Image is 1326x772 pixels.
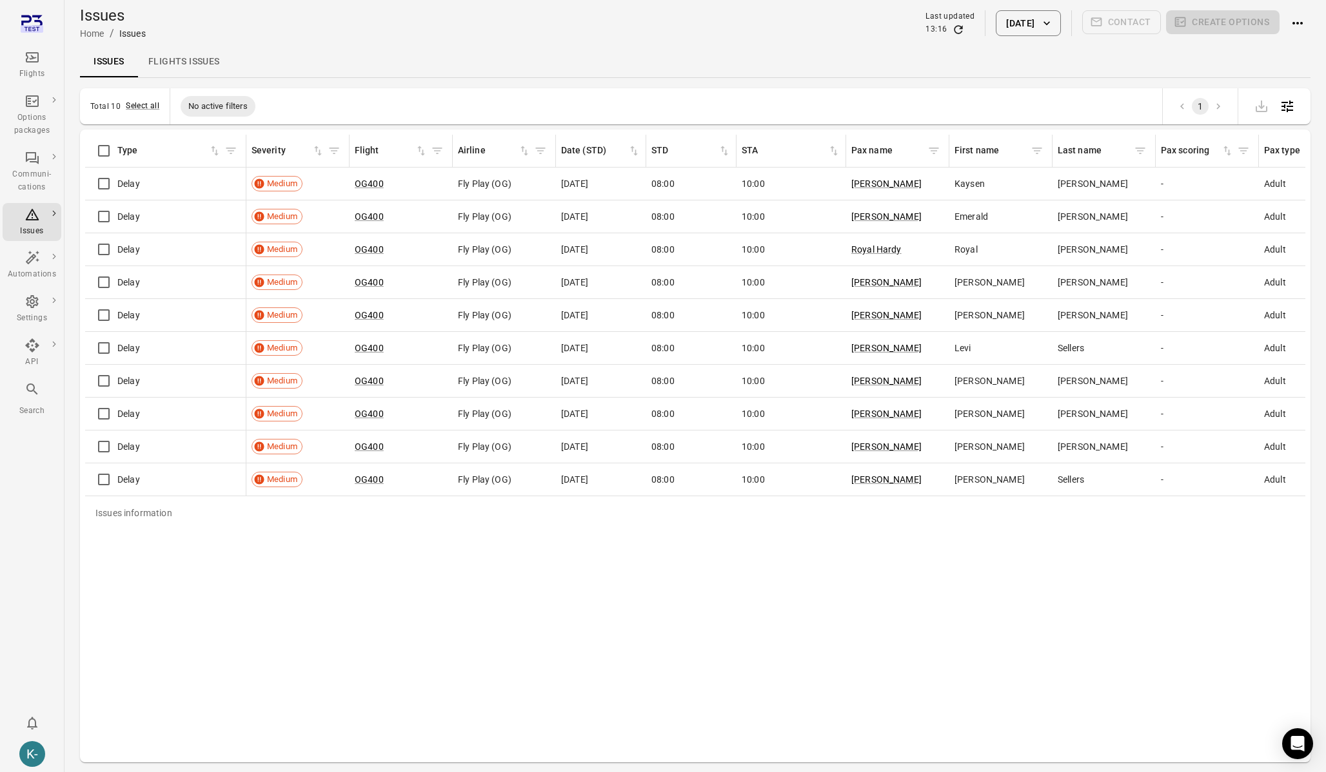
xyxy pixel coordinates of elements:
[1161,440,1254,453] div: -
[851,376,922,386] a: [PERSON_NAME]
[355,277,384,287] a: OG400
[996,10,1060,36] button: [DATE]
[181,100,255,113] span: No active filters
[651,407,675,420] span: 08:00
[221,141,241,160] button: Filter by type
[1161,210,1254,223] div: -
[561,144,640,158] span: Date (STD)
[458,473,511,486] span: Fly Play (OG)
[651,276,675,289] span: 08:00
[1264,276,1286,289] span: Adult
[742,144,840,158] div: Sort by STA in ascending order
[428,141,447,160] button: Filter by flight
[1131,141,1150,160] button: Filter by pax last name
[955,407,1025,420] span: [PERSON_NAME]
[1161,276,1254,289] div: -
[8,356,56,369] div: API
[117,144,208,158] div: Type
[955,177,985,190] span: Kaysen
[8,225,56,238] div: Issues
[561,276,588,289] span: [DATE]
[3,203,61,242] a: Issues
[561,243,588,256] span: [DATE]
[651,243,675,256] span: 08:00
[955,309,1025,322] span: [PERSON_NAME]
[355,144,428,158] span: Flight
[3,46,61,84] a: Flights
[3,90,61,141] a: Options packages
[3,334,61,372] a: API
[117,374,140,387] span: Delay
[355,179,384,189] a: OG400
[851,244,902,255] a: Royal Hardy
[1161,144,1221,158] div: Pax scoring
[1264,440,1286,453] span: Adult
[1282,728,1313,759] div: Open Intercom Messenger
[3,290,61,329] a: Settings
[252,144,324,158] div: Sort by severity in ascending order
[117,309,140,322] span: Delay
[1264,342,1286,354] span: Adult
[1161,243,1254,256] div: -
[1058,210,1128,223] span: [PERSON_NAME]
[126,100,159,113] button: Select all
[458,374,511,387] span: Fly Play (OG)
[80,26,146,41] nav: Breadcrumbs
[262,276,302,289] span: Medium
[1264,210,1286,223] span: Adult
[458,440,511,453] span: Fly Play (OG)
[117,473,140,486] span: Delay
[561,342,588,354] span: [DATE]
[324,141,344,160] button: Filter by severity
[458,243,511,256] span: Fly Play (OG)
[126,100,159,113] span: Select all items that match the filters
[1058,177,1128,190] span: [PERSON_NAME]
[458,309,511,322] span: Fly Play (OG)
[1161,144,1234,158] div: Sort by pax score in ascending order
[1058,144,1131,158] div: Last name
[262,473,302,486] span: Medium
[458,144,518,158] div: Airline
[561,473,588,486] span: [DATE]
[117,440,140,453] span: Delay
[742,407,765,420] span: 10:00
[355,144,415,158] div: Flight
[80,5,146,26] h1: Issues
[1264,144,1305,158] div: Pax type
[531,141,550,160] button: Filter by airline
[458,144,531,158] span: Airline
[1058,407,1128,420] span: [PERSON_NAME]
[90,102,121,111] div: Total 10
[1058,276,1128,289] span: [PERSON_NAME]
[262,374,302,387] span: Medium
[355,343,384,353] a: OG400
[80,46,1311,77] div: Local navigation
[925,23,947,36] div: 13:16
[851,474,922,485] a: [PERSON_NAME]
[80,28,104,39] a: Home
[1192,98,1209,115] button: page 1
[262,342,302,354] span: Medium
[1234,141,1253,160] button: Filter by pax score
[110,26,114,41] li: /
[651,473,675,486] span: 08:00
[355,376,384,386] a: OG400
[8,68,56,81] div: Flights
[19,741,45,767] div: K-
[742,309,765,322] span: 10:00
[1305,141,1324,160] span: Filter by pax type
[742,374,765,387] span: 10:00
[955,243,978,256] span: Royal
[262,309,302,322] span: Medium
[1058,440,1128,453] span: [PERSON_NAME]
[80,46,138,77] a: Issues
[117,276,140,289] span: Delay
[851,310,922,320] a: [PERSON_NAME]
[561,374,588,387] span: [DATE]
[955,210,988,223] span: Emerald
[458,210,511,223] span: Fly Play (OG)
[651,210,675,223] span: 08:00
